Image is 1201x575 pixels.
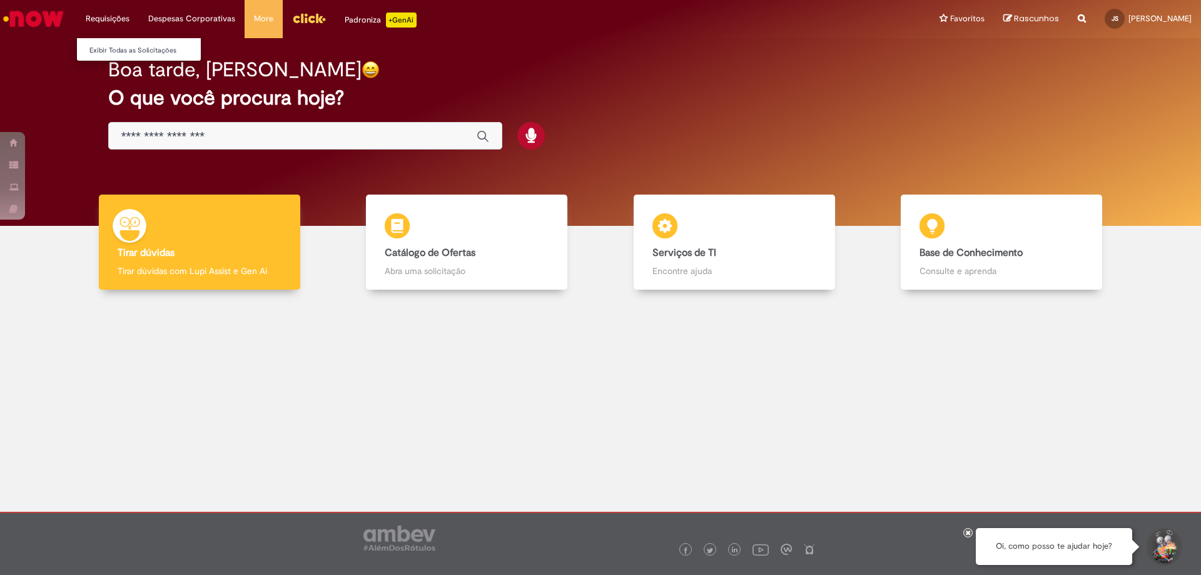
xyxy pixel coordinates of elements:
b: Base de Conhecimento [920,247,1023,259]
img: happy-face.png [362,61,380,79]
h2: O que você procura hoje? [108,87,1093,109]
img: logo_footer_workplace.png [781,544,792,555]
a: Catálogo de Ofertas Abra uma solicitação [333,195,601,290]
h2: Boa tarde, [PERSON_NAME] [108,59,362,81]
span: Favoritos [950,13,985,25]
b: Serviços de TI [652,247,716,259]
a: Base de Conhecimento Consulte e aprenda [868,195,1136,290]
ul: Requisições [76,38,201,61]
img: logo_footer_facebook.png [682,547,689,554]
span: JS [1112,14,1118,23]
span: More [254,13,273,25]
span: Rascunhos [1014,13,1059,24]
b: Catálogo de Ofertas [385,247,475,259]
p: Abra uma solicitação [385,265,549,277]
p: Consulte e aprenda [920,265,1083,277]
img: logo_footer_youtube.png [753,541,769,557]
div: Oi, como posso te ajudar hoje? [976,528,1132,565]
a: Exibir Todas as Solicitações [77,44,215,58]
a: Tirar dúvidas Tirar dúvidas com Lupi Assist e Gen Ai [66,195,333,290]
span: Requisições [86,13,129,25]
button: Iniciar Conversa de Suporte [1145,528,1182,566]
span: Despesas Corporativas [148,13,235,25]
img: logo_footer_ambev_rotulo_gray.png [363,526,435,551]
p: Encontre ajuda [652,265,816,277]
span: [PERSON_NAME] [1128,13,1192,24]
img: logo_footer_naosei.png [804,544,815,555]
a: Serviços de TI Encontre ajuda [600,195,868,290]
p: +GenAi [386,13,417,28]
img: logo_footer_twitter.png [707,547,713,554]
img: click_logo_yellow_360x200.png [292,9,326,28]
img: logo_footer_linkedin.png [732,547,738,554]
div: Padroniza [345,13,417,28]
p: Tirar dúvidas com Lupi Assist e Gen Ai [118,265,281,277]
a: Rascunhos [1003,13,1059,25]
b: Tirar dúvidas [118,247,175,259]
img: ServiceNow [1,6,66,31]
